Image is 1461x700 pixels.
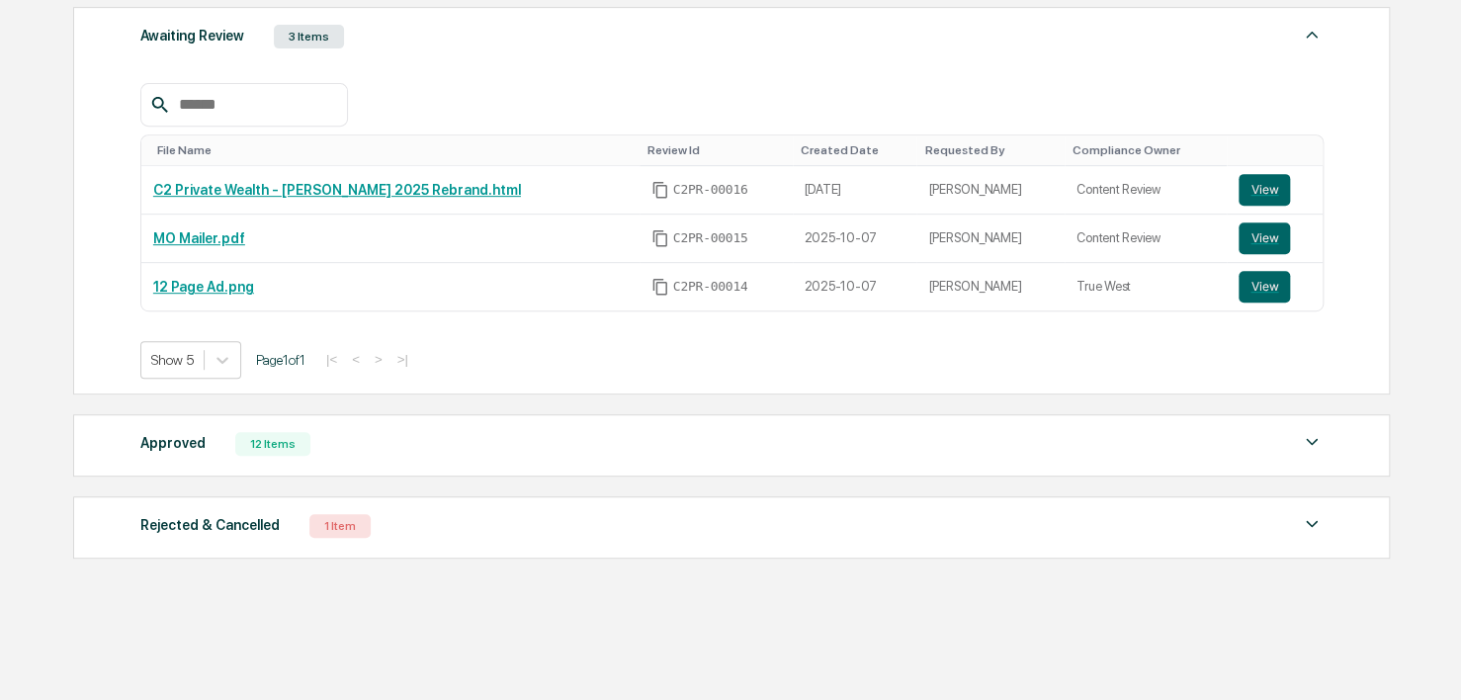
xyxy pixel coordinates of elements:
[1065,215,1227,263] td: Content Review
[153,279,254,295] a: 12 Page Ad.png
[1300,430,1324,454] img: caret
[1239,222,1290,254] button: View
[1239,174,1290,206] button: View
[1239,174,1311,206] a: View
[1239,271,1311,303] a: View
[801,143,909,157] div: Toggle SortBy
[1239,271,1290,303] button: View
[647,143,785,157] div: Toggle SortBy
[651,229,669,247] span: Copy Id
[1300,23,1324,46] img: caret
[140,512,280,538] div: Rejected & Cancelled
[673,182,748,198] span: C2PR-00016
[140,430,206,456] div: Approved
[346,351,366,368] button: <
[651,181,669,199] span: Copy Id
[369,351,388,368] button: >
[673,230,748,246] span: C2PR-00015
[916,263,1065,310] td: [PERSON_NAME]
[673,279,748,295] span: C2PR-00014
[256,352,305,368] span: Page 1 of 1
[1243,143,1315,157] div: Toggle SortBy
[391,351,414,368] button: >|
[651,278,669,296] span: Copy Id
[235,432,310,456] div: 12 Items
[157,143,632,157] div: Toggle SortBy
[309,514,371,538] div: 1 Item
[1073,143,1219,157] div: Toggle SortBy
[916,166,1065,215] td: [PERSON_NAME]
[1065,166,1227,215] td: Content Review
[274,25,344,48] div: 3 Items
[140,23,244,48] div: Awaiting Review
[153,182,521,198] a: C2 Private Wealth - [PERSON_NAME] 2025 Rebrand.html
[924,143,1057,157] div: Toggle SortBy
[793,166,917,215] td: [DATE]
[1065,263,1227,310] td: True West
[1239,222,1311,254] a: View
[793,263,917,310] td: 2025-10-07
[320,351,343,368] button: |<
[1300,512,1324,536] img: caret
[916,215,1065,263] td: [PERSON_NAME]
[153,230,245,246] a: MO Mailer.pdf
[793,215,917,263] td: 2025-10-07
